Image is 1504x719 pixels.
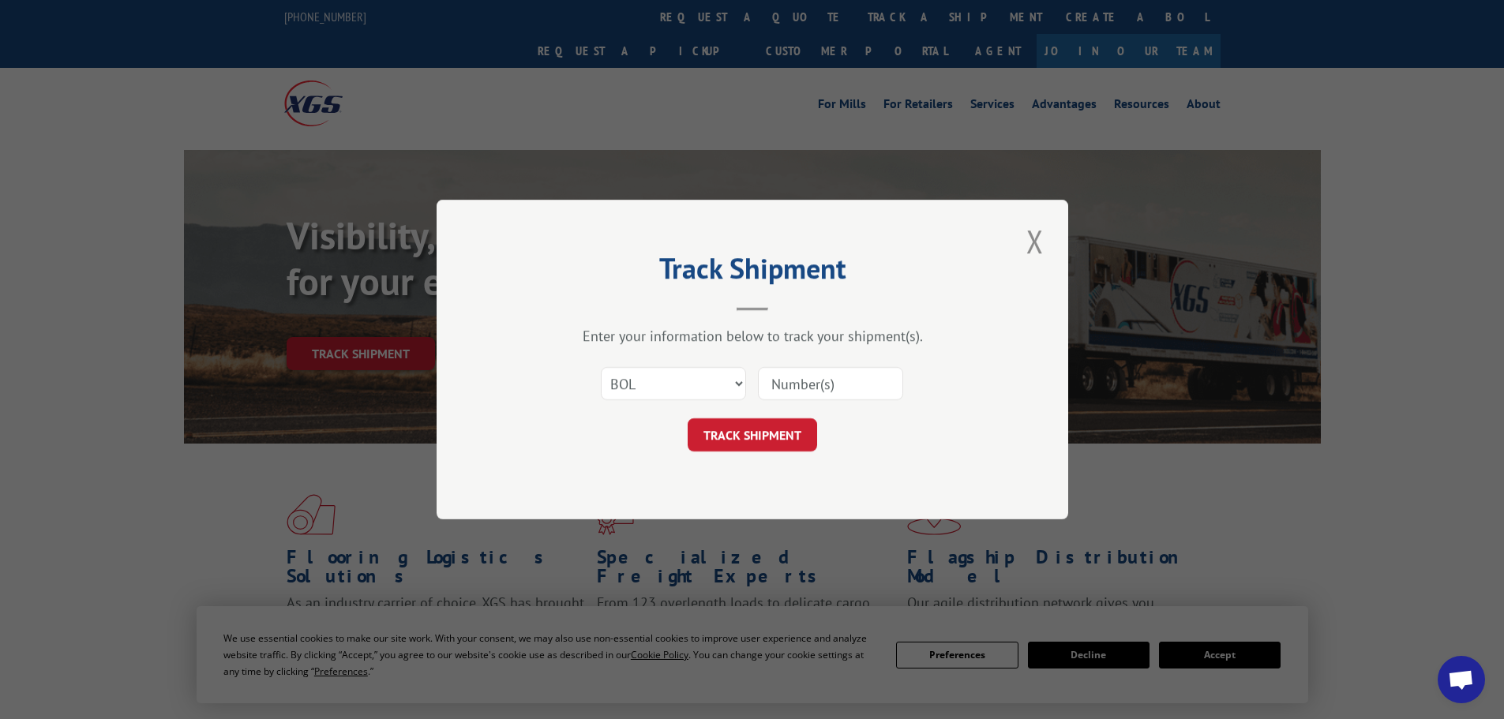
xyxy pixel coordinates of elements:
a: Open chat [1438,656,1485,703]
div: Enter your information below to track your shipment(s). [516,327,989,345]
input: Number(s) [758,367,903,400]
h2: Track Shipment [516,257,989,287]
button: Close modal [1022,219,1048,263]
button: TRACK SHIPMENT [688,418,817,451]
